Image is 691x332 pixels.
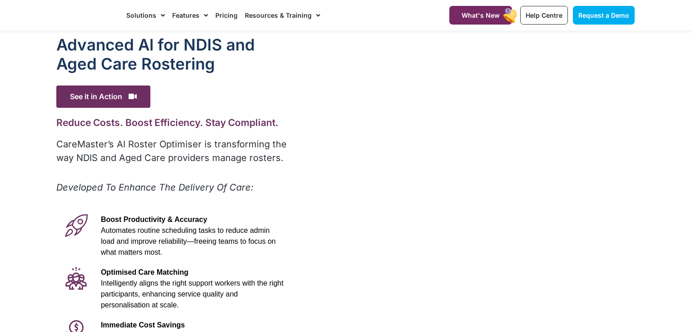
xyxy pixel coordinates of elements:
span: Immediate Cost Savings [101,321,185,329]
p: CareMaster’s AI Roster Optimiser is transforming the way NDIS and Aged Care providers manage rost... [56,137,288,165]
span: What's New [462,11,500,19]
a: Request a Demo [573,6,635,25]
em: Developed To Enhance The Delivery Of Care: [56,182,254,193]
span: Optimised Care Matching [101,268,189,276]
span: Help Centre [526,11,562,19]
span: Intelligently aligns the right support workers with the right participants, enhancing service qua... [101,279,283,309]
span: Request a Demo [578,11,629,19]
span: See it in Action [56,86,150,108]
h2: Reduce Costs. Boost Efficiency. Stay Compliant. [56,117,288,128]
a: What's New [449,6,512,25]
img: CareMaster Logo [56,9,117,22]
span: Boost Productivity & Accuracy [101,216,207,223]
h1: Advanced Al for NDIS and Aged Care Rostering [56,35,288,73]
a: Help Centre [520,6,568,25]
span: Automates routine scheduling tasks to reduce admin load and improve reliability—freeing teams to ... [101,226,276,256]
